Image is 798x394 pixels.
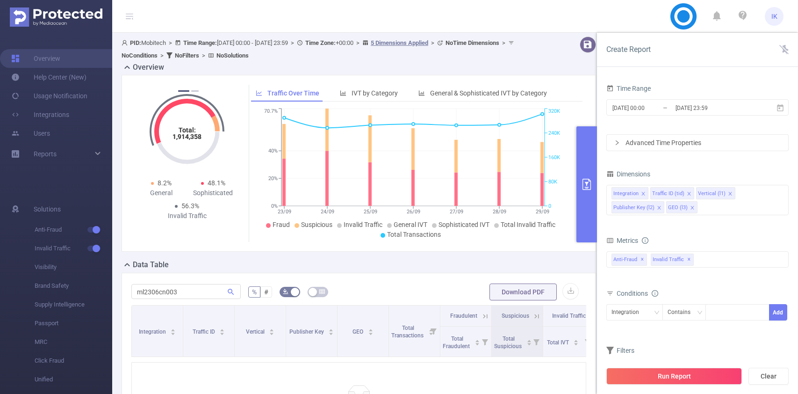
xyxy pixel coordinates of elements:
span: > [288,39,297,46]
i: icon: close [641,191,646,197]
span: Time Range [606,85,651,92]
tspan: 70.7% [264,109,278,115]
a: Users [11,124,50,143]
i: icon: caret-down [220,331,225,334]
li: Publisher Key (l2) [611,201,664,213]
span: ✕ [640,254,644,265]
li: Integration [611,187,648,199]
i: icon: right [614,140,620,146]
div: General [135,188,187,198]
i: icon: bar-chart [340,90,346,96]
div: Integration [613,188,639,200]
tspan: 0 [548,203,551,209]
span: General & Sophisticated IVT by Category [430,89,547,97]
i: icon: close [687,191,691,197]
div: Sort [368,328,374,333]
span: Invalid Traffic [552,313,586,319]
span: Traffic Over Time [267,89,319,97]
span: Solutions [34,200,61,219]
a: Integrations [11,105,69,124]
tspan: 24/09 [321,209,334,215]
span: Vertical [246,328,266,335]
i: icon: caret-down [574,342,579,344]
i: icon: user [122,40,130,46]
img: Protected Media [10,7,102,27]
tspan: 25/09 [364,209,377,215]
tspan: 26/09 [407,209,420,215]
i: icon: caret-down [329,331,334,334]
span: General IVT [394,221,427,228]
span: Passport [35,314,112,333]
span: Mobitech [DATE] 00:00 - [DATE] 23:59 +00:00 [122,39,517,59]
tspan: 160K [548,154,560,161]
tspan: 29/09 [536,209,549,215]
div: Publisher Key (l2) [613,202,654,214]
i: icon: close [728,191,733,197]
span: Click Fraud [35,351,112,370]
i: icon: caret-up [220,328,225,330]
i: icon: info-circle [642,237,648,244]
span: Anti-Fraud [35,220,112,239]
span: GEO [352,328,365,335]
tspan: 320K [548,109,560,115]
i: icon: table [319,289,325,294]
i: icon: bg-colors [283,289,288,294]
span: Traffic ID [193,328,216,335]
div: Integration [611,305,646,320]
li: Vertical (l1) [696,187,735,199]
span: IVT by Category [352,89,398,97]
b: PID: [130,39,141,46]
i: icon: caret-down [269,331,274,334]
span: Total Fraudulent [443,336,471,350]
tspan: Total: [179,126,196,134]
i: icon: caret-up [329,328,334,330]
button: Clear [748,368,789,385]
div: Sort [526,338,532,344]
button: Add [769,304,787,321]
div: Sort [573,338,579,344]
span: Total Suspicious [494,336,523,350]
tspan: 20% [268,175,278,182]
input: Search... [131,284,241,299]
span: > [158,52,166,59]
span: > [353,39,362,46]
div: Sort [219,328,225,333]
tspan: 240K [548,130,560,136]
h2: Data Table [133,259,169,270]
button: 1 [178,90,189,92]
tspan: 80K [548,179,557,185]
span: IK [771,7,777,26]
span: Fraudulent [450,313,477,319]
i: icon: caret-down [474,342,480,344]
i: icon: caret-up [171,328,176,330]
span: 8.2% [158,179,172,187]
i: icon: caret-up [574,338,579,341]
div: Contains [668,305,697,320]
div: Sort [170,328,176,333]
span: Invalid Traffic [35,239,112,258]
span: Brand Safety [35,277,112,295]
span: % [252,288,257,296]
span: Conditions [617,290,658,297]
i: icon: line-chart [256,90,262,96]
tspan: 28/09 [493,209,506,215]
button: 2 [191,90,199,92]
h2: Overview [133,62,164,73]
i: icon: caret-down [526,342,532,344]
tspan: 0% [271,203,278,209]
i: icon: bar-chart [418,90,425,96]
i: Filter menu [427,306,440,357]
span: Visibility [35,258,112,277]
button: Run Report [606,368,742,385]
span: > [428,39,437,46]
span: ✕ [687,254,691,265]
li: GEO (l3) [666,201,697,213]
span: # [264,288,268,296]
i: icon: down [654,310,660,316]
u: 5 Dimensions Applied [371,39,428,46]
b: No Conditions [122,52,158,59]
span: Reports [34,150,57,158]
a: Reports [34,145,57,163]
span: Invalid Traffic [344,221,382,228]
i: icon: down [697,310,703,316]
